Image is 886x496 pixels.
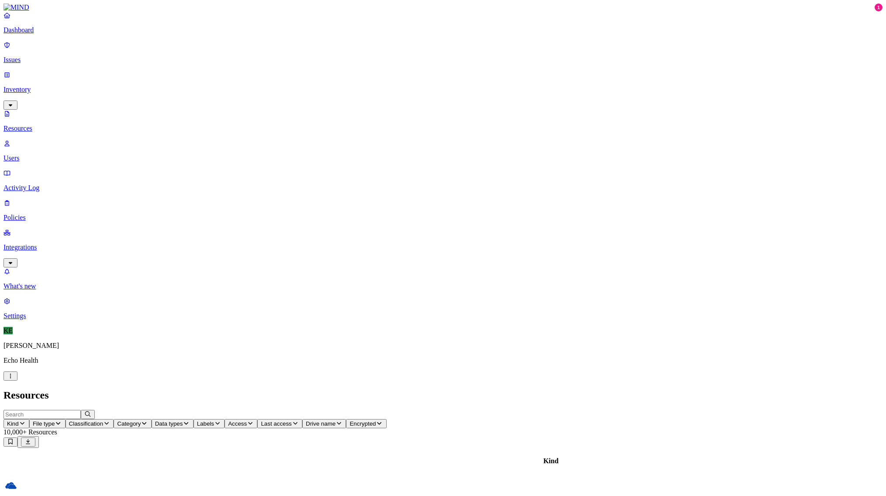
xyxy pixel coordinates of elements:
a: What's new [3,267,883,290]
span: File type [33,420,55,427]
h2: Resources [3,389,883,401]
a: Settings [3,297,883,320]
p: Issues [3,56,883,64]
span: Drive name [306,420,336,427]
p: Resources [3,125,883,132]
span: Category [117,420,141,427]
a: Issues [3,41,883,64]
img: MIND [3,3,29,11]
a: Activity Log [3,169,883,192]
div: 1 [875,3,883,11]
span: Encrypted [350,420,376,427]
a: Integrations [3,229,883,266]
a: Dashboard [3,11,883,34]
p: Settings [3,312,883,320]
span: Last access [261,420,291,427]
p: Policies [3,214,883,222]
a: Resources [3,110,883,132]
span: Data types [155,420,183,427]
span: 10,000+ Resources [3,428,57,436]
p: [PERSON_NAME] [3,342,883,350]
p: Users [3,154,883,162]
span: Kind [7,420,19,427]
span: KE [3,327,13,334]
p: What's new [3,282,883,290]
span: Access [228,420,247,427]
span: Classification [69,420,104,427]
p: Inventory [3,86,883,94]
p: Dashboard [3,26,883,34]
p: Echo Health [3,357,883,364]
a: Inventory [3,71,883,108]
span: Labels [197,420,214,427]
img: onedrive [5,479,17,492]
p: Integrations [3,243,883,251]
a: Policies [3,199,883,222]
p: Activity Log [3,184,883,192]
input: Search [3,410,81,419]
a: MIND [3,3,883,11]
a: Users [3,139,883,162]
